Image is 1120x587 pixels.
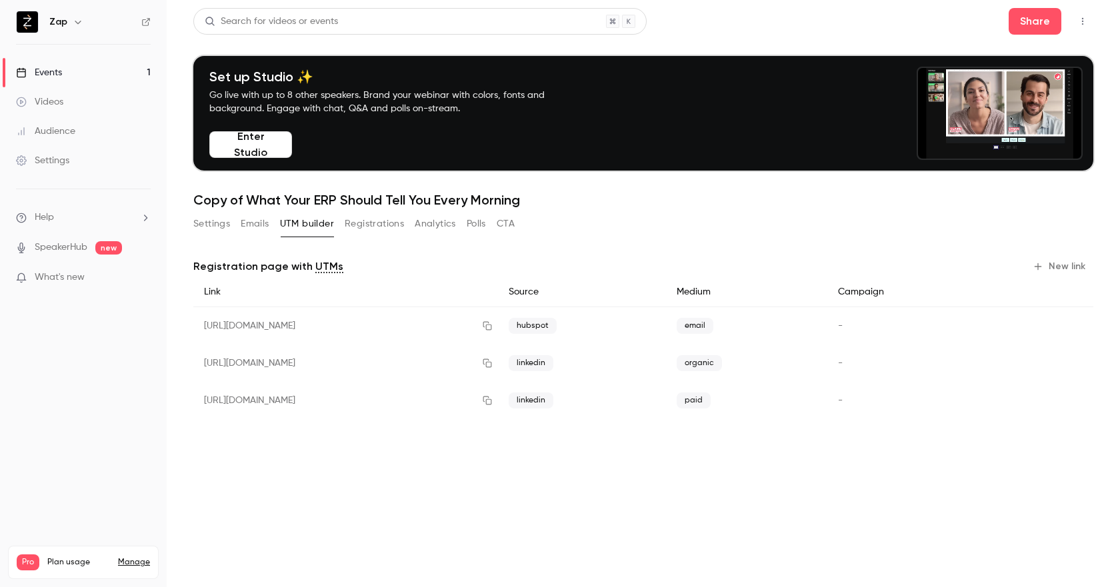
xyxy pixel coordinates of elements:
[209,89,576,115] p: Go live with up to 8 other speakers. Brand your webinar with colors, fonts and background. Engage...
[193,307,498,345] div: [URL][DOMAIN_NAME]
[193,192,1093,208] h1: Copy of What Your ERP Should Tell You Every Morning
[17,554,39,570] span: Pro
[35,211,54,225] span: Help
[209,69,576,85] h4: Set up Studio ✨
[35,241,87,255] a: SpeakerHub
[415,213,456,235] button: Analytics
[241,213,269,235] button: Emails
[666,277,827,307] div: Medium
[345,213,404,235] button: Registrations
[49,15,67,29] h6: Zap
[509,318,557,334] span: hubspot
[193,259,343,275] p: Registration page with
[497,213,515,235] button: CTA
[1027,256,1093,277] button: New link
[315,259,343,275] a: UTMs
[193,213,230,235] button: Settings
[35,271,85,285] span: What's new
[677,392,711,408] span: paid
[16,95,63,109] div: Videos
[677,355,722,371] span: organic
[16,211,151,225] li: help-dropdown-opener
[16,66,62,79] div: Events
[280,213,334,235] button: UTM builder
[16,154,69,167] div: Settings
[498,277,666,307] div: Source
[838,396,843,405] span: -
[95,241,122,255] span: new
[1009,8,1061,35] button: Share
[193,382,498,419] div: [URL][DOMAIN_NAME]
[47,557,110,568] span: Plan usage
[467,213,486,235] button: Polls
[16,125,75,138] div: Audience
[838,321,843,330] span: -
[827,277,990,307] div: Campaign
[205,15,338,29] div: Search for videos or events
[193,277,498,307] div: Link
[677,318,713,334] span: email
[509,392,553,408] span: linkedin
[509,355,553,371] span: linkedin
[118,557,150,568] a: Manage
[17,11,38,33] img: Zap
[193,344,498,382] div: [URL][DOMAIN_NAME]
[838,358,843,368] span: -
[135,272,151,284] iframe: Noticeable Trigger
[209,131,292,158] button: Enter Studio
